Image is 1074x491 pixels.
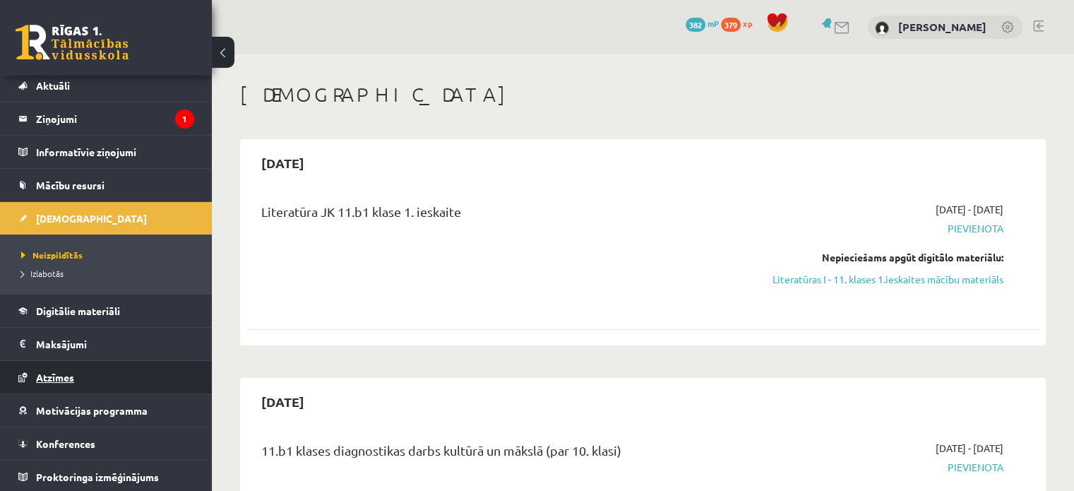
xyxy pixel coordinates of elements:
a: Mācību resursi [18,169,194,201]
span: xp [743,18,752,29]
legend: Informatīvie ziņojumi [36,136,194,168]
span: Mācību resursi [36,179,105,191]
a: Informatīvie ziņojumi [18,136,194,168]
a: Ziņojumi1 [18,102,194,135]
i: 1 [175,110,194,129]
a: Digitālie materiāli [18,295,194,327]
span: [DATE] - [DATE] [936,441,1003,456]
a: Atzīmes [18,361,194,394]
a: [DEMOGRAPHIC_DATA] [18,202,194,235]
a: Neizpildītās [21,249,198,261]
span: [DATE] - [DATE] [936,202,1003,217]
div: Literatūra JK 11.b1 klase 1. ieskaite [261,202,749,228]
a: Aktuāli [18,69,194,102]
h2: [DATE] [247,146,318,179]
span: mP [708,18,719,29]
span: Konferences [36,437,95,450]
span: [DEMOGRAPHIC_DATA] [36,212,147,225]
div: 11.b1 klases diagnostikas darbs kultūrā un mākslā (par 10. klasi) [261,441,749,467]
a: 379 xp [721,18,759,29]
a: Motivācijas programma [18,394,194,427]
a: Izlabotās [21,267,198,280]
a: Rīgas 1. Tālmācības vidusskola [16,25,129,60]
img: Marta Broka [875,21,889,35]
legend: Maksājumi [36,328,194,360]
span: Aktuāli [36,79,70,92]
span: Digitālie materiāli [36,304,120,317]
legend: Ziņojumi [36,102,194,135]
span: 379 [721,18,741,32]
span: Atzīmes [36,371,74,384]
span: Pievienota [770,460,1003,475]
div: Nepieciešams apgūt digitālo materiālu: [770,250,1003,265]
h1: [DEMOGRAPHIC_DATA] [240,83,1046,107]
a: [PERSON_NAME] [898,20,986,34]
span: Proktoringa izmēģinājums [36,471,159,483]
span: Neizpildītās [21,249,83,261]
span: Motivācijas programma [36,404,148,417]
a: Maksājumi [18,328,194,360]
span: 382 [686,18,705,32]
a: Literatūras I - 11. klases 1.ieskaites mācību materiāls [770,272,1003,287]
h2: [DATE] [247,385,318,418]
a: 382 mP [686,18,719,29]
a: Konferences [18,427,194,460]
span: Izlabotās [21,268,64,279]
span: Pievienota [770,221,1003,236]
